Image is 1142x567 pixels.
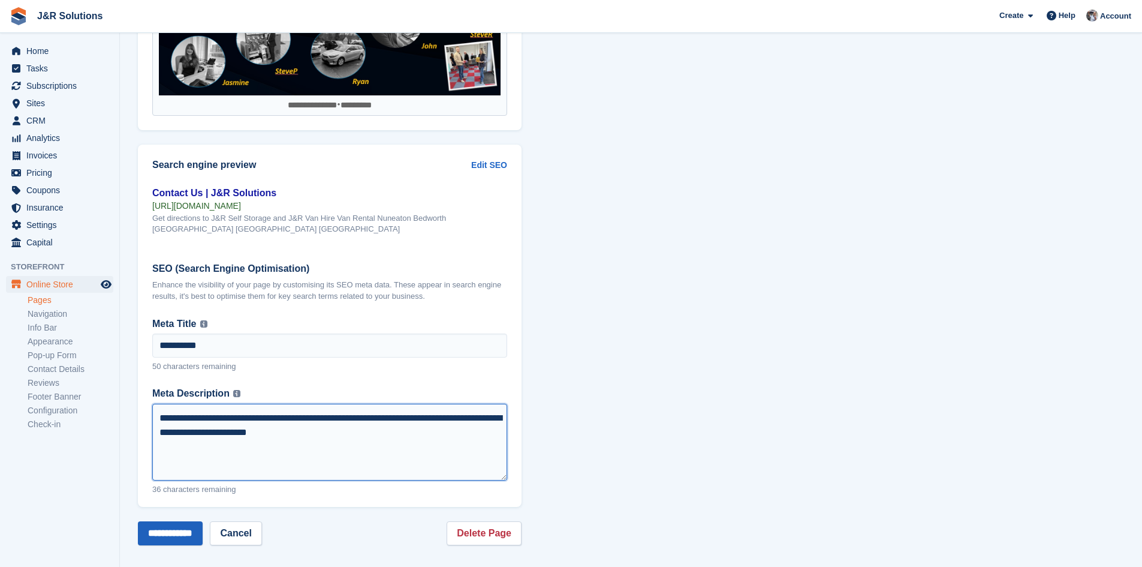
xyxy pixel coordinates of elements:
[26,217,98,233] span: Settings
[26,182,98,199] span: Coupons
[6,276,113,293] a: menu
[6,234,113,251] a: menu
[6,95,113,112] a: menu
[233,390,240,397] img: icon-info-grey-7440780725fd019a000dd9b08b2336e03edf1995a4989e88bcd33f0948082b44.svg
[6,164,113,181] a: menu
[26,164,98,181] span: Pricing
[28,364,113,375] a: Contact Details
[210,521,261,545] a: Cancel
[999,10,1023,22] span: Create
[26,130,98,146] span: Analytics
[152,213,507,235] div: Get directions to J&R Self Storage and J&R Van Hire Van Rental Nuneaton Bedworth [GEOGRAPHIC_DATA...
[26,112,98,129] span: CRM
[152,485,161,494] span: 36
[28,336,113,347] a: Appearance
[152,279,507,302] div: Enhance the visibility of your page by customising its SEO meta data. These appear in search engi...
[152,317,197,332] span: Meta Title
[6,130,113,146] a: menu
[6,199,113,216] a: menu
[28,308,113,320] a: Navigation
[152,362,161,371] span: 50
[28,405,113,416] a: Configuration
[28,391,113,403] a: Footer Banner
[26,43,98,59] span: Home
[447,521,522,545] a: Delete Page
[6,60,113,77] a: menu
[1086,10,1098,22] img: Steve Revell
[26,147,98,164] span: Invoices
[1059,10,1075,22] span: Help
[6,112,113,129] a: menu
[152,200,507,211] div: [URL][DOMAIN_NAME]
[26,60,98,77] span: Tasks
[28,377,113,389] a: Reviews
[26,199,98,216] span: Insurance
[6,182,113,199] a: menu
[200,320,207,328] img: icon-info-grey-7440780725fd019a000dd9b08b2336e03edf1995a4989e88bcd33f0948082b44.svg
[152,160,471,170] h2: Search engine preview
[6,43,113,59] a: menu
[32,6,107,26] a: J&R Solutions
[163,485,236,494] span: characters remaining
[471,159,507,172] a: Edit SEO
[26,95,98,112] span: Sites
[1100,10,1131,22] span: Account
[6,217,113,233] a: menu
[28,419,113,430] a: Check-in
[99,277,113,292] a: Preview store
[152,263,507,274] h2: SEO (Search Engine Optimisation)
[26,77,98,94] span: Subscriptions
[6,77,113,94] a: menu
[152,386,230,401] span: Meta Description
[10,7,28,25] img: stora-icon-8386f47178a22dfd0bd8f6a31ec36ba5ce8667c1dd55bd0f319d3a0aa187defe.svg
[28,295,113,306] a: Pages
[11,261,119,273] span: Storefront
[6,147,113,164] a: menu
[26,234,98,251] span: Capital
[28,322,113,334] a: Info Bar
[28,350,113,361] a: Pop-up Form
[163,362,236,371] span: characters remaining
[152,186,507,200] div: Contact Us | J&R Solutions
[26,276,98,293] span: Online Store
